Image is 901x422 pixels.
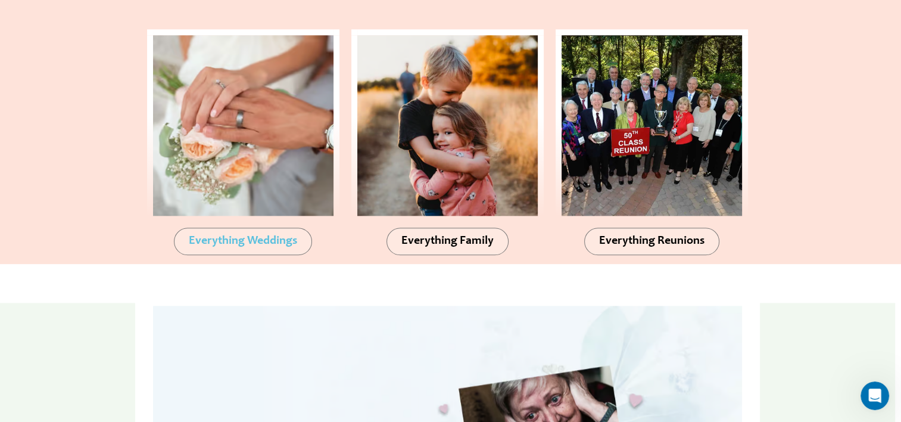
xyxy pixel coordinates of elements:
[401,235,494,247] span: Everything Family
[584,228,719,255] a: Everything Reunions
[357,35,538,216] img: LiveShare Family - Square | Live Photo Slideshow for Events | Create Free Events Album for Any Oc...
[861,381,889,410] iframe: Intercom live chat
[189,235,297,247] span: Everything Weddings
[174,228,312,255] a: Everything Weddings
[153,35,333,216] img: home_all_occation_wedding | Live Photo Slideshow for Events | Create Free Events Album for Any Oc...
[599,235,704,247] span: Everything Reunions
[386,228,509,255] a: Everything Family
[562,35,742,216] img: LiveShare Reunion - Square | Live Photo Slideshow for Events | Create Free Events Album for Any O...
